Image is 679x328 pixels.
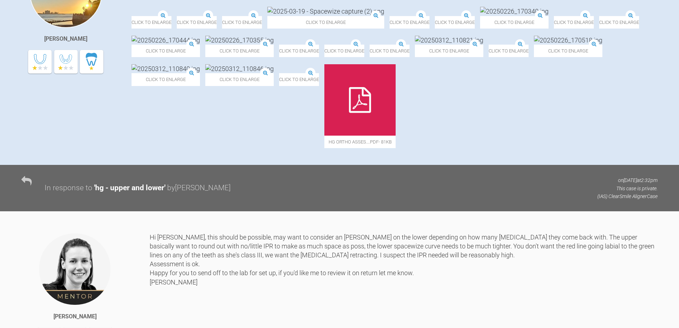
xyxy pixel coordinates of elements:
p: (IAS) ClearSmile Aligner Case [597,192,658,200]
img: 20250226_170340.jpg [537,7,606,16]
span: Click to enlarge [546,45,614,57]
img: 20250226_170503.jpg [132,7,200,16]
div: by [PERSON_NAME] [167,182,231,194]
img: 20250312_110821.jpg [546,36,614,45]
img: 20250226_170518.jpg [177,64,245,73]
span: Click to enlarge [472,45,540,57]
span: Click to enlarge [205,16,274,29]
span: Click to enlarge [611,16,651,29]
span: Click to enlarge [132,45,200,57]
span: hg ortho asses….pdf - 81KB [472,136,543,148]
img: 20250226_170355.jpg [279,36,348,45]
span: Click to enlarge [427,45,467,57]
img: 20250312_110813.jpg [472,36,540,45]
p: This case is private. [597,185,658,192]
img: 20250226_170342.jpg [132,36,200,45]
span: Click to enlarge [279,45,348,57]
div: [PERSON_NAME] [53,312,97,321]
img: 20250312_110846.jpg [324,64,393,73]
span: Click to enlarge [279,16,319,29]
img: 20250312_110840.jpg [251,64,319,73]
div: In response to [45,182,92,194]
img: 20250226_170444.jpg [205,36,274,45]
img: 20250312_110850.jpg [398,64,467,73]
span: Click to enlarge [492,16,532,29]
p: on [DATE] at 2:32pm [597,176,658,184]
span: Click to enlarge [132,73,171,86]
span: Click to enlarge [447,16,487,29]
span: Click to enlarge [205,45,274,57]
span: Click to enlarge [251,73,319,86]
div: [PERSON_NAME] [44,34,87,44]
span: Click to enlarge [324,16,441,29]
img: 2025-03-19 - Spacewize capture (2).png [324,7,441,16]
div: ' hg - upper and lower ' [94,182,165,194]
img: 20250226_170444.jpg [205,7,274,16]
span: Click to enlarge [353,45,421,57]
img: 20250226_170348.jpg [353,36,421,45]
img: Kelly Toft [38,233,111,306]
span: Click to enlarge [537,16,606,29]
span: Click to enlarge [177,73,245,86]
span: Click to enlarge [132,16,200,29]
span: Click to enlarge [398,73,467,86]
span: Click to enlarge [324,73,393,86]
